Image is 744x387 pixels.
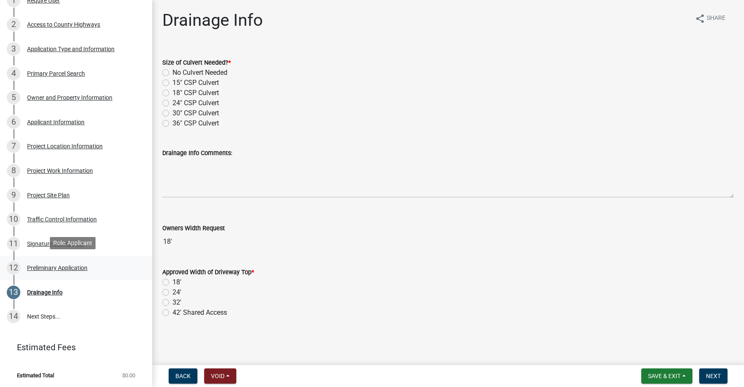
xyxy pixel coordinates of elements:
[7,237,20,251] div: 11
[175,373,191,379] span: Back
[707,14,725,24] span: Share
[7,188,20,202] div: 9
[7,261,20,275] div: 12
[7,286,20,299] div: 13
[27,265,88,271] div: Preliminary Application
[27,95,112,101] div: Owner and Property Information
[7,164,20,177] div: 8
[641,368,692,384] button: Save & Exit
[27,143,103,149] div: Project Location Information
[172,308,227,318] label: 42' Shared Access
[172,118,219,128] label: 36" CSP Culvert
[172,108,219,118] label: 30" CSP Culvert
[27,71,85,76] div: Primary Parcel Search
[162,270,254,275] label: Approved Width of Driveway Top
[695,14,705,24] i: share
[27,46,115,52] div: Application Type and Information
[162,226,225,232] label: Owners Width Request
[172,88,219,98] label: 18" CSP Culvert
[706,373,721,379] span: Next
[7,339,139,356] a: Estimated Fees
[7,91,20,104] div: 5
[648,373,681,379] span: Save & Exit
[169,368,197,384] button: Back
[172,297,181,308] label: 32'
[7,115,20,129] div: 6
[211,373,224,379] span: Void
[162,150,232,156] label: Drainage Info Comments:
[162,10,263,30] h1: Drainage Info
[27,241,84,247] div: Signature and Submit
[50,237,96,249] div: Role: Applicant
[7,18,20,31] div: 2
[27,216,97,222] div: Traffic Control Information
[27,289,63,295] div: Drainage Info
[162,60,231,66] label: Size of Culvert Needed?
[27,119,85,125] div: Applicant Information
[688,10,732,27] button: shareShare
[172,287,181,297] label: 24'
[27,22,100,27] div: Access to County Highways
[27,168,93,174] div: Project Work Information
[7,67,20,80] div: 4
[172,277,181,287] label: 18'
[27,192,70,198] div: Project Site Plan
[7,213,20,226] div: 10
[7,310,20,323] div: 14
[172,68,227,78] label: No Culvert Needed
[7,42,20,56] div: 3
[17,373,54,378] span: Estimated Total
[172,98,219,108] label: 24" CSP Culvert
[172,78,219,88] label: 15" CSP Culvert
[699,368,728,384] button: Next
[122,373,135,378] span: $0.00
[204,368,236,384] button: Void
[7,139,20,153] div: 7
